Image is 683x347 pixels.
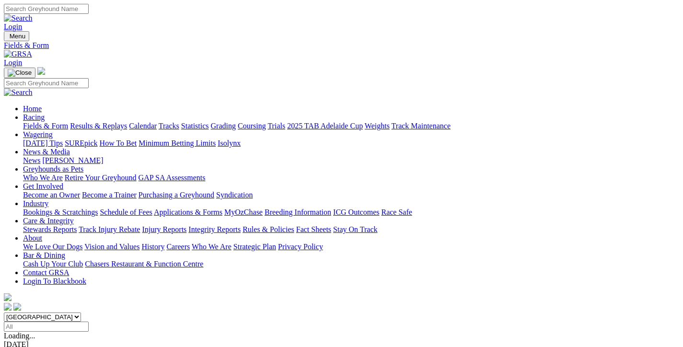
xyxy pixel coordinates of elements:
[4,41,679,50] a: Fields & Form
[267,122,285,130] a: Trials
[142,225,186,233] a: Injury Reports
[4,78,89,88] input: Search
[23,225,77,233] a: Stewards Reports
[23,277,86,285] a: Login To Blackbook
[37,67,45,75] img: logo-grsa-white.png
[23,251,65,259] a: Bar & Dining
[154,208,222,216] a: Applications & Forms
[4,332,35,340] span: Loading...
[23,217,74,225] a: Care & Integrity
[42,156,103,164] a: [PERSON_NAME]
[139,173,206,182] a: GAP SA Assessments
[365,122,390,130] a: Weights
[139,139,216,147] a: Minimum Betting Limits
[4,23,22,31] a: Login
[70,122,127,130] a: Results & Replays
[79,225,140,233] a: Track Injury Rebate
[23,139,679,148] div: Wagering
[192,243,232,251] a: Who We Are
[23,130,53,139] a: Wagering
[23,173,679,182] div: Greyhounds as Pets
[224,208,263,216] a: MyOzChase
[296,225,331,233] a: Fact Sheets
[211,122,236,130] a: Grading
[100,139,137,147] a: How To Bet
[23,208,98,216] a: Bookings & Scratchings
[23,113,45,121] a: Racing
[85,260,203,268] a: Chasers Restaurant & Function Centre
[265,208,331,216] a: Breeding Information
[23,243,82,251] a: We Love Our Dogs
[181,122,209,130] a: Statistics
[100,208,152,216] a: Schedule of Fees
[23,225,679,234] div: Care & Integrity
[4,58,22,67] a: Login
[84,243,139,251] a: Vision and Values
[139,191,214,199] a: Purchasing a Greyhound
[23,156,679,165] div: News & Media
[278,243,323,251] a: Privacy Policy
[23,122,679,130] div: Racing
[23,208,679,217] div: Industry
[333,208,379,216] a: ICG Outcomes
[243,225,294,233] a: Rules & Policies
[166,243,190,251] a: Careers
[233,243,276,251] a: Strategic Plan
[23,191,679,199] div: Get Involved
[23,173,63,182] a: Who We Are
[4,68,35,78] button: Toggle navigation
[23,268,69,277] a: Contact GRSA
[23,156,40,164] a: News
[8,69,32,77] img: Close
[23,104,42,113] a: Home
[10,33,25,40] span: Menu
[392,122,451,130] a: Track Maintenance
[287,122,363,130] a: 2025 TAB Adelaide Cup
[23,191,80,199] a: Become an Owner
[23,165,83,173] a: Greyhounds as Pets
[129,122,157,130] a: Calendar
[4,303,12,311] img: facebook.svg
[218,139,241,147] a: Isolynx
[188,225,241,233] a: Integrity Reports
[23,260,83,268] a: Cash Up Your Club
[141,243,164,251] a: History
[4,14,33,23] img: Search
[238,122,266,130] a: Coursing
[23,148,70,156] a: News & Media
[4,293,12,301] img: logo-grsa-white.png
[4,322,89,332] input: Select date
[381,208,412,216] a: Race Safe
[23,139,63,147] a: [DATE] Tips
[4,31,29,41] button: Toggle navigation
[159,122,179,130] a: Tracks
[65,173,137,182] a: Retire Your Greyhound
[23,260,679,268] div: Bar & Dining
[13,303,21,311] img: twitter.svg
[4,4,89,14] input: Search
[23,182,63,190] a: Get Involved
[82,191,137,199] a: Become a Trainer
[4,50,32,58] img: GRSA
[23,234,42,242] a: About
[23,243,679,251] div: About
[65,139,97,147] a: SUREpick
[23,122,68,130] a: Fields & Form
[23,199,48,208] a: Industry
[4,88,33,97] img: Search
[333,225,377,233] a: Stay On Track
[216,191,253,199] a: Syndication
